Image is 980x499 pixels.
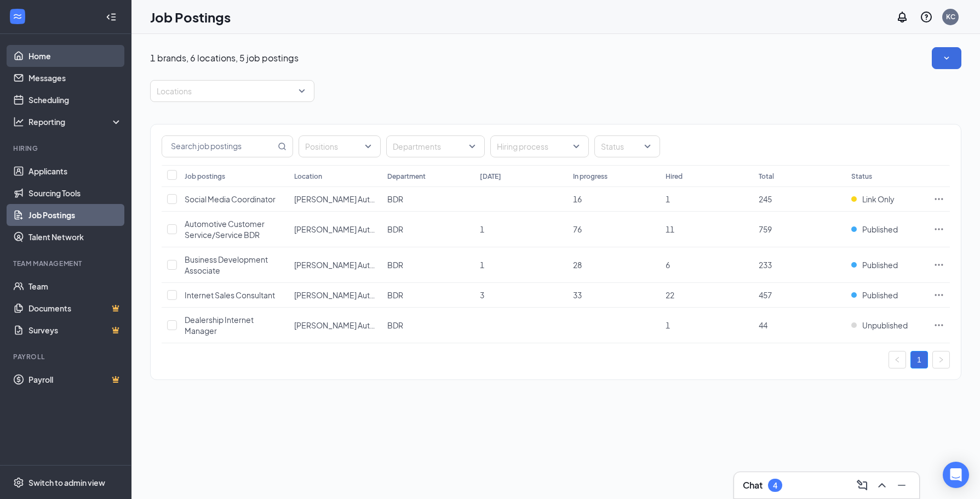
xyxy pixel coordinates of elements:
span: 16 [573,194,582,204]
span: Internet Sales Consultant [185,290,275,300]
div: Hiring [13,144,120,153]
span: Published [862,259,898,270]
span: 759 [759,224,772,234]
span: Published [862,290,898,300]
div: Department [387,172,426,181]
span: BDR [387,320,403,330]
span: [PERSON_NAME] Auto Group [294,194,399,204]
button: ChevronUp [873,477,891,494]
button: right [932,351,950,368]
span: BDR [387,224,403,234]
span: BDR [387,194,403,204]
svg: Ellipses [933,259,944,270]
a: Applicants [28,160,122,182]
div: KC [946,12,955,21]
span: Published [862,224,898,235]
span: 245 [759,194,772,204]
a: Talent Network [28,226,122,248]
button: Minimize [893,477,910,494]
a: Scheduling [28,89,122,111]
span: BDR [387,260,403,270]
span: 76 [573,224,582,234]
th: Total [753,165,846,187]
div: Location [294,172,322,181]
td: Vann York Auto Group [289,187,382,212]
a: 1 [911,351,927,368]
span: Dealership Internet Manager [185,315,254,336]
a: Messages [28,67,122,89]
svg: Ellipses [933,224,944,235]
span: 33 [573,290,582,300]
span: 1 [666,320,670,330]
span: 1 [666,194,670,204]
svg: MagnifyingGlass [278,142,286,151]
button: SmallChevronDown [932,47,961,69]
div: Payroll [13,352,120,361]
span: [PERSON_NAME] Auto Group [294,260,399,270]
span: Automotive Customer Service/Service BDR [185,219,265,240]
span: 233 [759,260,772,270]
td: BDR [382,187,475,212]
svg: Ellipses [933,290,944,300]
svg: Minimize [895,479,908,492]
span: 22 [666,290,674,300]
div: Open Intercom Messenger [943,462,969,488]
span: BDR [387,290,403,300]
span: [PERSON_NAME] Auto Group [294,224,399,234]
li: Previous Page [889,351,906,368]
span: Social Media Coordinator [185,194,276,204]
div: 4 [773,481,777,490]
div: Switch to admin view [28,477,105,488]
a: SurveysCrown [28,319,122,341]
h3: Chat [743,479,763,491]
td: BDR [382,212,475,247]
h1: Job Postings [150,8,231,26]
svg: WorkstreamLogo [12,11,23,22]
svg: Analysis [13,116,24,127]
span: 28 [573,260,582,270]
span: [PERSON_NAME] Auto Group [294,290,399,300]
span: Business Development Associate [185,254,268,275]
svg: ComposeMessage [856,479,869,492]
p: 1 brands, 6 locations, 5 job postings [150,52,299,64]
a: Job Postings [28,204,122,226]
div: Reporting [28,116,123,127]
span: 6 [666,260,670,270]
a: DocumentsCrown [28,297,122,319]
a: Team [28,275,122,297]
button: left [889,351,906,368]
span: left [894,356,901,363]
svg: SmallChevronDown [941,53,952,64]
input: Search job postings [162,136,276,157]
span: 1 [480,224,484,234]
li: Next Page [932,351,950,368]
svg: Collapse [106,12,117,22]
li: 1 [910,351,928,368]
svg: Notifications [896,10,909,24]
td: BDR [382,308,475,343]
span: 11 [666,224,674,234]
td: BDR [382,247,475,283]
a: Sourcing Tools [28,182,122,204]
span: 44 [759,320,767,330]
span: right [938,356,944,363]
div: Job postings [185,172,225,181]
div: Team Management [13,259,120,268]
svg: ChevronUp [875,479,889,492]
svg: Ellipses [933,194,944,205]
td: Vann York Auto Group [289,308,382,343]
span: Link Only [862,194,895,205]
a: Home [28,45,122,67]
td: Vann York Auto Group [289,283,382,308]
a: PayrollCrown [28,368,122,390]
svg: Ellipses [933,320,944,331]
td: Vann York Auto Group [289,247,382,283]
td: Vann York Auto Group [289,212,382,247]
th: Status [846,165,928,187]
span: Unpublished [862,320,908,331]
th: In progress [568,165,661,187]
th: [DATE] [474,165,568,187]
span: 1 [480,260,484,270]
th: Hired [660,165,753,187]
span: [PERSON_NAME] Auto Group [294,320,399,330]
